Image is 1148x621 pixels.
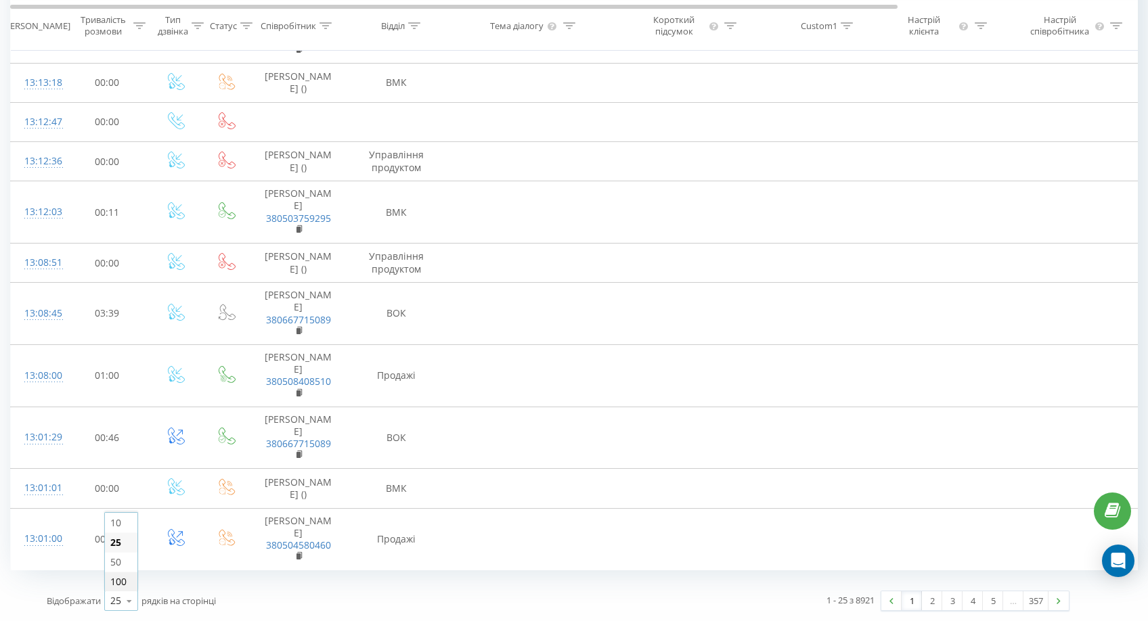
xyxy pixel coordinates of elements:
td: [PERSON_NAME] () [251,469,346,508]
td: [PERSON_NAME] [251,181,346,244]
a: 3 [942,591,963,610]
a: 4 [963,591,983,610]
div: Відділ [381,20,405,31]
td: [PERSON_NAME] () [251,63,346,102]
td: 00:00 [65,102,150,141]
td: 00:00 [65,469,150,508]
div: Короткий підсумок [642,14,707,37]
div: 1 - 25 з 8921 [826,593,875,607]
div: Настрій клієнта [892,14,955,37]
div: 13:01:01 [24,475,51,501]
span: Відображати [47,595,101,607]
td: [PERSON_NAME] [251,508,346,570]
div: Настрій співробітника [1028,14,1092,37]
td: ВМК [346,469,447,508]
td: Управління продуктом [346,244,447,283]
a: 1 [902,591,922,610]
td: 00:00 [65,508,150,570]
td: [PERSON_NAME] [251,283,346,345]
td: ВОК [346,283,447,345]
div: 13:12:03 [24,199,51,225]
span: 25 [110,536,121,549]
span: 100 [110,575,127,588]
td: [PERSON_NAME] [251,344,346,407]
span: 10 [110,516,121,529]
a: 357 [1023,591,1048,610]
td: 00:11 [65,181,150,244]
td: 00:00 [65,244,150,283]
div: [PERSON_NAME] [2,20,70,31]
a: 380508408510 [266,375,331,388]
div: 25 [110,594,121,607]
div: Тема діалогу [490,20,544,31]
div: Custom1 [801,20,837,31]
div: 13:08:45 [24,300,51,327]
td: 03:39 [65,283,150,345]
div: Тип дзвінка [158,14,188,37]
td: ВМК [346,63,447,102]
td: ВМК [346,181,447,244]
div: 13:08:51 [24,250,51,276]
td: Продажі [346,508,447,570]
td: 00:00 [65,142,150,181]
td: [PERSON_NAME] () [251,244,346,283]
td: 00:00 [65,63,150,102]
span: рядків на сторінці [141,595,216,607]
div: 13:12:36 [24,148,51,175]
td: 01:00 [65,344,150,407]
a: 5 [983,591,1003,610]
td: 00:46 [65,407,150,469]
a: 380667715089 [266,313,331,326]
div: Тривалість розмови [76,14,130,37]
td: Управління продуктом [346,142,447,181]
td: Продажі [346,344,447,407]
div: 13:13:18 [24,70,51,96]
a: 380667715089 [266,437,331,450]
div: Open Intercom Messenger [1102,545,1134,577]
td: [PERSON_NAME] [251,407,346,469]
div: 13:08:00 [24,363,51,389]
a: 380503759295 [266,212,331,225]
div: 13:01:29 [24,424,51,451]
a: 380504580460 [266,538,331,551]
div: Статус [210,20,237,31]
div: … [1003,591,1023,610]
div: Співробітник [261,20,316,31]
a: 2 [922,591,942,610]
td: ВОК [346,407,447,469]
td: [PERSON_NAME] () [251,142,346,181]
span: 50 [110,555,121,568]
div: 13:01:00 [24,526,51,552]
div: 13:12:47 [24,109,51,135]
